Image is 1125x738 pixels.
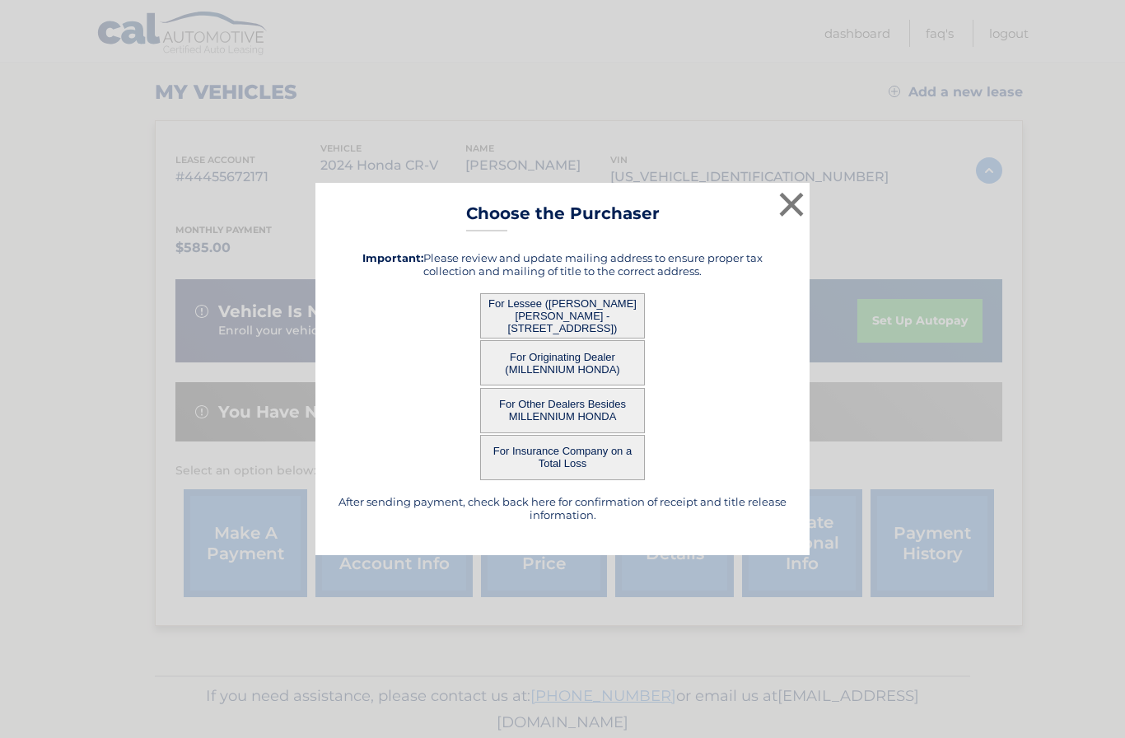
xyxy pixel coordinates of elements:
[775,188,808,221] button: ×
[466,203,660,232] h3: Choose the Purchaser
[480,293,645,339] button: For Lessee ([PERSON_NAME] [PERSON_NAME] - [STREET_ADDRESS])
[480,340,645,385] button: For Originating Dealer (MILLENNIUM HONDA)
[480,388,645,433] button: For Other Dealers Besides MILLENNIUM HONDA
[336,251,789,278] h5: Please review and update mailing address to ensure proper tax collection and mailing of title to ...
[362,251,423,264] strong: Important:
[480,435,645,480] button: For Insurance Company on a Total Loss
[336,495,789,521] h5: After sending payment, check back here for confirmation of receipt and title release information.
